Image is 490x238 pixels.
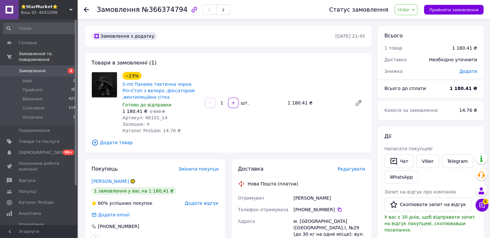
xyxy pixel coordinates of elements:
span: Знижка [384,69,403,74]
span: Комісія за замовлення [384,108,438,113]
span: Показники роботи компанії [19,161,60,172]
button: Чат з покупцем6 [476,199,488,212]
span: 6 [483,199,488,204]
span: У вас є 30 днів, щоб відправити запит на відгук покупцеві, скопіювавши посилання. [384,214,475,233]
img: S-mt Панама тактична чорна Ріп-Стоп з велкро ,фіксатором ,вентиляційна сітка [92,72,117,97]
span: 2 [73,114,75,120]
span: 1 533 ₴ [150,109,165,114]
span: Каталог ProSale: 14.76 ₴ [122,128,181,133]
time: [DATE] 21:45 [335,34,365,39]
span: Доставка [238,166,264,172]
span: Товари та послуги [19,139,60,144]
span: [DEMOGRAPHIC_DATA] [19,150,66,155]
span: Адреса [238,219,255,224]
div: Статус замовлення [329,6,389,13]
span: Нове [398,7,409,12]
span: Дії [384,133,391,139]
span: Редагувати [338,166,365,172]
span: Управління сайтом [19,222,60,233]
div: 1 180.41 ₴ [285,98,350,107]
span: 14.76 ₴ [459,108,477,113]
span: Написати покупцеві [384,146,432,151]
span: Аналітика [19,211,41,216]
button: Скопіювати запит на відгук [384,198,471,211]
button: Прийняти замовлення [424,5,484,15]
div: −23% [122,72,141,80]
span: Замовлення та повідомлення [19,51,77,63]
a: Telegram [442,154,473,168]
div: Нова Пошта (платна) [246,181,300,187]
span: 35 [71,87,75,93]
a: Viber [416,154,439,168]
div: [PHONE_NUMBER] [97,223,140,230]
a: Редагувати [352,96,365,109]
span: Нові [23,78,32,84]
div: 1 180.41 ₴ [452,45,477,51]
span: Артикул: 46101_14 [122,115,168,120]
span: Повідомлення [19,128,50,134]
span: Скасовані [23,105,44,111]
span: Прийняті [23,87,43,93]
span: 2 [73,78,75,84]
span: Додати [459,69,477,74]
b: 1 180.41 ₴ [449,86,477,91]
span: Додати відгук [185,201,218,206]
div: Повернутися назад [84,6,89,13]
span: 427 [69,96,75,102]
button: Чат [384,154,414,168]
span: Телефон отримувача [238,207,288,212]
div: Додати email [91,212,130,218]
div: [PHONE_NUMBER] [293,206,365,213]
div: успішних покупок [91,200,152,206]
span: №366374794 [142,6,187,14]
span: Прийняти замовлення [429,7,478,12]
span: Відгуки [19,178,35,183]
span: Доставка [384,57,407,62]
span: Готово до відправки [122,102,171,107]
div: 1 замовлення у вас на 1 180,41 ₴ [91,187,176,195]
span: Покупці [19,189,36,194]
span: Оплачені [23,114,43,120]
span: 114 [69,105,75,111]
a: WhatsApp [384,171,418,183]
span: Каталог ProSale [19,200,53,205]
div: шт. [239,100,249,106]
a: S-mt Панама тактична чорна Ріп-Стоп з велкро ,фіксатором ,вентиляційна сітка [122,82,195,100]
span: Покупець [91,166,118,172]
div: [PERSON_NAME] [292,192,366,204]
span: Всього до сплати [384,86,426,91]
span: Замовлення [19,68,45,74]
span: Додати товар [91,139,365,146]
span: Отримувач [238,195,264,201]
span: 1 товар [384,45,402,51]
span: 60% [98,201,108,206]
div: Необхідно уточнити [425,53,481,67]
span: Запит на відгук про компанію [384,189,456,194]
a: [PERSON_NAME] [91,179,129,184]
div: Замовлення з додатку [91,32,157,40]
input: Пошук [3,23,76,34]
span: Всього [384,33,403,39]
div: Додати email [97,212,130,218]
span: Головна [19,40,37,46]
span: Залишок: 4 [122,122,149,127]
span: ⭐𝗦𝘁𝗮𝗿𝗠𝗮𝗿𝗸𝗲𝘁⭐ [21,4,69,10]
span: Замовлення [97,6,140,14]
span: Виконані [23,96,43,102]
span: Змінити покупця [178,166,219,172]
span: 99+ [63,150,74,155]
span: 1 180,41 ₴ [122,109,148,114]
div: Ваш ID: 4041098 [21,10,77,15]
span: 2 [68,68,74,74]
span: Товари в замовленні (1) [91,60,157,66]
